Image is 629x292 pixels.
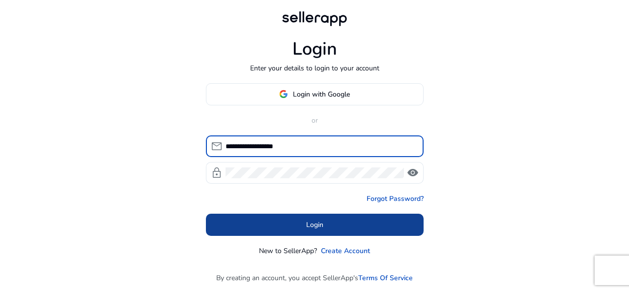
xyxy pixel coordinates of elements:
[206,83,424,105] button: Login with Google
[250,63,379,73] p: Enter your details to login to your account
[259,246,317,256] p: New to SellerApp?
[306,220,323,230] span: Login
[367,194,424,204] a: Forgot Password?
[358,273,413,283] a: Terms Of Service
[206,214,424,236] button: Login
[211,167,223,179] span: lock
[407,167,419,179] span: visibility
[211,140,223,152] span: mail
[206,115,424,126] p: or
[279,90,288,98] img: google-logo.svg
[293,89,350,99] span: Login with Google
[292,38,337,60] h1: Login
[321,246,370,256] a: Create Account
